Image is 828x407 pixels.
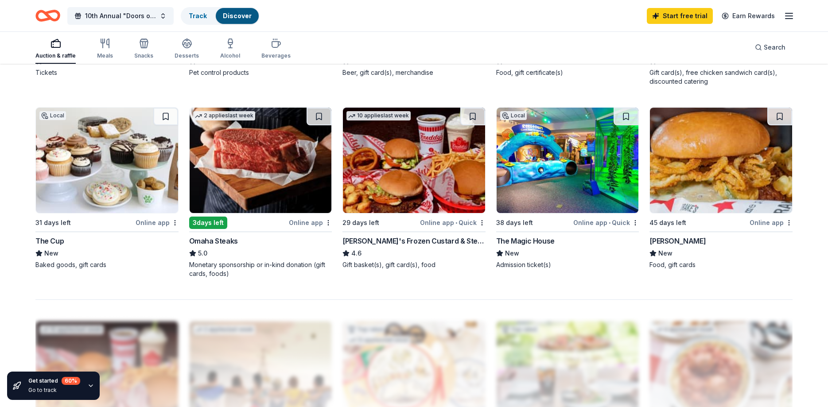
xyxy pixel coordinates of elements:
[500,111,527,120] div: Local
[650,108,792,213] img: Image for Drake's
[62,377,80,385] div: 60 %
[175,52,199,59] div: Desserts
[496,107,639,269] a: Image for The Magic HouseLocal38 days leftOnline app•QuickThe Magic HouseNewAdmission ticket(s)
[764,42,785,53] span: Search
[261,52,291,59] div: Beverages
[497,108,639,213] img: Image for The Magic House
[750,217,793,228] div: Online app
[573,217,639,228] div: Online app Quick
[649,260,793,269] div: Food, gift cards
[134,35,153,64] button: Snacks
[134,52,153,59] div: Snacks
[136,217,179,228] div: Online app
[35,217,71,228] div: 31 days left
[190,108,332,213] img: Image for Omaha Steaks
[649,236,706,246] div: [PERSON_NAME]
[342,68,486,77] div: Beer, gift card(s), merchandise
[35,52,76,59] div: Auction & raffle
[342,107,486,269] a: Image for Freddy's Frozen Custard & Steakburgers10 applieslast week29 days leftOnline app•Quick[P...
[496,260,639,269] div: Admission ticket(s)
[261,35,291,64] button: Beverages
[175,35,199,64] button: Desserts
[189,12,207,19] a: Track
[189,236,238,246] div: Omaha Steaks
[220,52,240,59] div: Alcohol
[496,68,639,77] div: Food, gift certificate(s)
[748,39,793,56] button: Search
[189,217,227,229] div: 3 days left
[496,236,555,246] div: The Magic House
[716,8,780,24] a: Earn Rewards
[351,248,362,259] span: 4.6
[198,248,207,259] span: 5.0
[658,248,673,259] span: New
[28,377,80,385] div: Get started
[342,217,379,228] div: 29 days left
[193,111,255,120] div: 2 applies last week
[35,107,179,269] a: Image for The CupLocal31 days leftOnline appThe CupNewBaked goods, gift cards
[220,35,240,64] button: Alcohol
[189,260,332,278] div: Monetary sponsorship or in-kind donation (gift cards, foods)
[97,52,113,59] div: Meals
[181,7,260,25] button: TrackDiscover
[35,260,179,269] div: Baked goods, gift cards
[36,108,178,213] img: Image for The Cup
[647,8,713,24] a: Start free trial
[496,217,533,228] div: 38 days left
[85,11,156,21] span: 10th Annual "Doors of Opportunity" Fundraising Gala
[342,260,486,269] div: Gift basket(s), gift card(s), food
[420,217,486,228] div: Online app Quick
[289,217,332,228] div: Online app
[189,107,332,278] a: Image for Omaha Steaks 2 applieslast week3days leftOnline appOmaha Steaks5.0Monetary sponsorship ...
[35,236,64,246] div: The Cup
[649,68,793,86] div: Gift card(s), free chicken sandwich card(s), discounted catering
[35,5,60,26] a: Home
[223,12,252,19] a: Discover
[44,248,58,259] span: New
[649,217,686,228] div: 45 days left
[455,219,457,226] span: •
[97,35,113,64] button: Meals
[35,68,179,77] div: Tickets
[342,236,486,246] div: [PERSON_NAME]'s Frozen Custard & Steakburgers
[505,248,519,259] span: New
[28,387,80,394] div: Go to track
[346,111,411,120] div: 10 applies last week
[343,108,485,213] img: Image for Freddy's Frozen Custard & Steakburgers
[609,219,610,226] span: •
[39,111,66,120] div: Local
[67,7,174,25] button: 10th Annual "Doors of Opportunity" Fundraising Gala
[189,68,332,77] div: Pet control products
[35,35,76,64] button: Auction & raffle
[649,107,793,269] a: Image for Drake's45 days leftOnline app[PERSON_NAME]NewFood, gift cards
